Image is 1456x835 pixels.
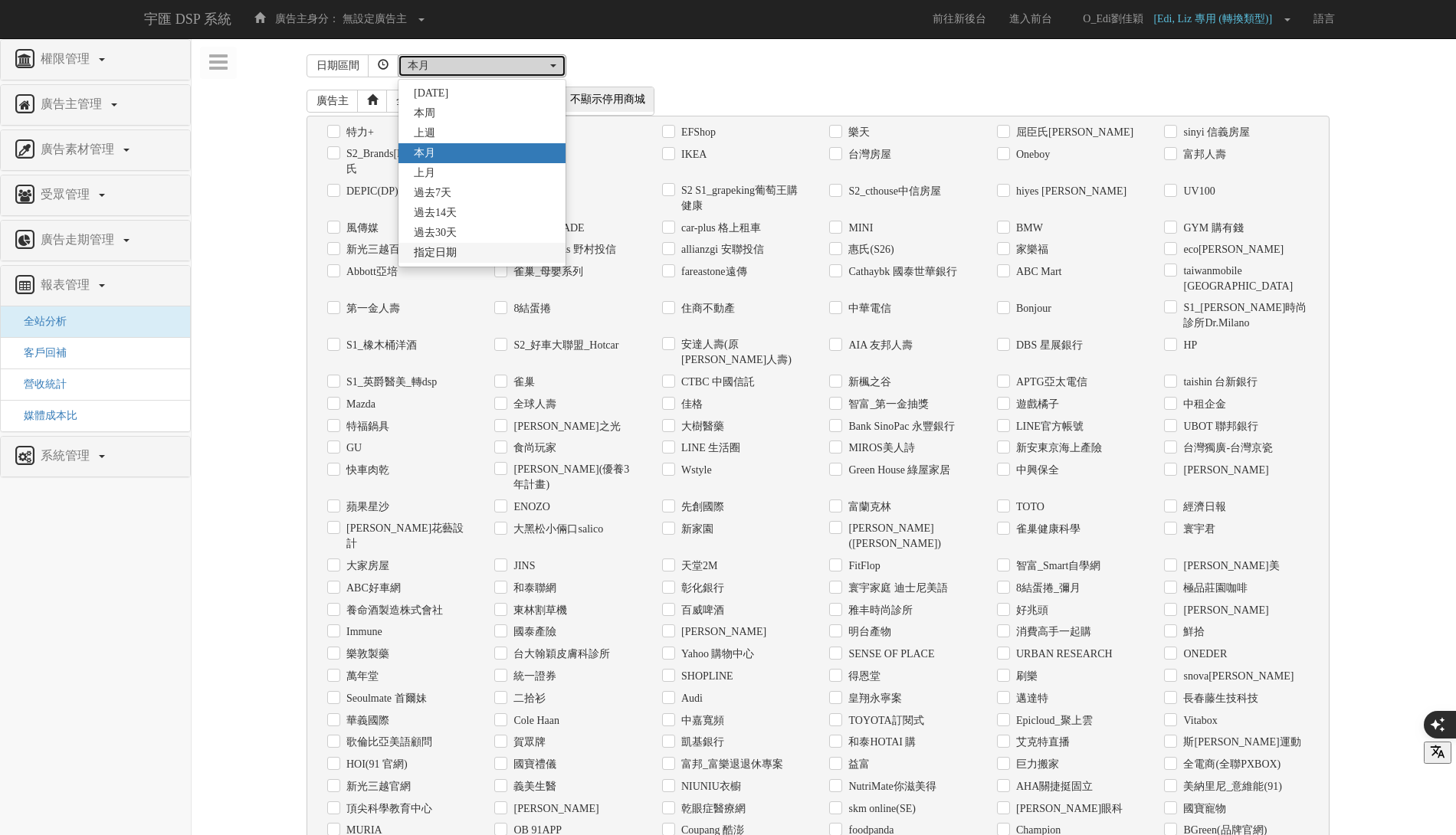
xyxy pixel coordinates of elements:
[1179,735,1300,750] label: 斯[PERSON_NAME]運動
[414,106,435,121] span: 本周
[12,47,179,72] a: 權限管理
[343,499,389,515] label: 蘋果星沙
[510,301,551,316] label: 8結蛋捲
[37,233,122,246] span: 廣告走期管理
[414,165,435,181] span: 上月
[12,316,67,327] a: 全站分析
[37,52,97,65] span: 權限管理
[677,801,746,817] label: 乾眼症醫療網
[677,713,724,729] label: 中嘉寬頻
[1179,558,1279,574] label: [PERSON_NAME]美
[1179,147,1226,162] label: 富邦人壽
[1179,603,1268,618] label: [PERSON_NAME]
[1179,264,1309,294] label: taiwanmobile [GEOGRAPHIC_DATA]
[844,375,891,390] label: 新楓之谷
[844,558,880,574] label: FitFlop
[844,581,948,596] label: 寰宇家庭 迪士尼美語
[343,691,427,706] label: Seoulmate 首爾妹
[414,205,457,221] span: 過去14天
[408,58,547,74] div: 本月
[677,147,707,162] label: IKEA
[343,419,389,434] label: 特福鍋具
[677,375,755,390] label: CTBC 中國信託
[1012,301,1051,316] label: Bonjour
[1179,440,1273,456] label: 台灣獨廣-台灣京瓷
[12,347,67,359] a: 客戶回補
[1012,713,1093,729] label: Epicloud_聚上雲
[677,221,761,236] label: car-plus 格上租車
[677,581,724,596] label: 彰化銀行
[844,419,954,434] label: Bank SinoPac 永豐銀行
[343,375,437,390] label: S1_英爵醫美_轉dsp
[343,221,379,236] label: 風傳媒
[1012,338,1083,353] label: DBS 星展銀行
[1179,647,1227,662] label: ONEDER
[1153,13,1280,25] span: [Edi, Liz 專用 (轉換類型)]
[844,669,880,684] label: 得恩堂
[844,184,941,199] label: S2_cthouse中信房屋
[510,419,620,434] label: [PERSON_NAME]之光
[1012,691,1048,706] label: 邁達特
[510,462,639,493] label: [PERSON_NAME](優養3年計畫)
[1179,242,1284,257] label: eco[PERSON_NAME]
[1179,757,1281,772] label: 全電商(全聯PXBOX)
[414,185,451,201] span: 過去7天
[1012,558,1100,574] label: 智富_Smart自學網
[37,278,97,291] span: 報表管理
[343,13,407,25] span: 無設定廣告主
[844,801,916,817] label: skm online(SE)
[343,581,401,596] label: ABC好車網
[510,647,610,662] label: 台大翰穎皮膚科診所
[677,337,807,368] label: 安達人壽(原[PERSON_NAME]人壽)
[1012,242,1048,257] label: 家樂福
[844,779,936,794] label: NutriMate你滋美得
[1179,397,1226,412] label: 中租企金
[414,245,457,260] span: 指定日期
[414,146,435,161] span: 本月
[677,183,807,214] label: S2 S1_grapeking葡萄王購健康
[1012,522,1081,537] label: 雀巢健康科學
[343,397,375,412] label: Mazda
[1012,801,1123,817] label: [PERSON_NAME]眼科
[343,440,362,456] label: GU
[844,147,891,162] label: 台灣房屋
[1012,125,1133,140] label: 屈臣氏[PERSON_NAME]
[510,558,535,574] label: JINS
[343,779,411,794] label: 新光三越官網
[12,93,179,117] a: 廣告主管理
[1179,669,1294,684] label: snova[PERSON_NAME]
[343,264,398,280] label: Abbott亞培
[510,779,556,794] label: 義美生醫
[844,463,950,478] label: Green House 綠屋家居
[1012,440,1102,456] label: 新安東京海上產險
[343,125,374,140] label: 特力+
[677,499,724,515] label: 先創國際
[1012,757,1059,772] label: 巨力搬家
[844,647,934,662] label: SENSE ОF PLACE
[12,378,67,390] a: 營收統計
[343,184,398,199] label: DEPIC(DP)
[12,273,179,298] a: 報表管理
[343,242,454,257] label: 新光三越百貨線上購物
[844,713,923,729] label: TOYOTA訂閱式
[677,779,741,794] label: NIUNIU衣櫥
[844,603,913,618] label: 雅丰時尚診所
[12,410,77,421] a: 媒體成本比
[677,603,724,618] label: 百威啤酒
[1179,713,1217,729] label: Vitabox
[510,757,556,772] label: 國寶禮儀
[677,419,724,434] label: 大樹醫藥
[1179,499,1226,515] label: 經濟日報
[1179,184,1215,199] label: UV100
[510,801,598,817] label: [PERSON_NAME]
[1179,221,1243,236] label: GYM 購有錢
[510,581,556,596] label: 和泰聯網
[1179,581,1248,596] label: 極品莊園咖啡
[1012,603,1048,618] label: 好兆頭
[510,499,549,515] label: ENOZO
[414,126,435,141] span: 上週
[677,522,713,537] label: 新家園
